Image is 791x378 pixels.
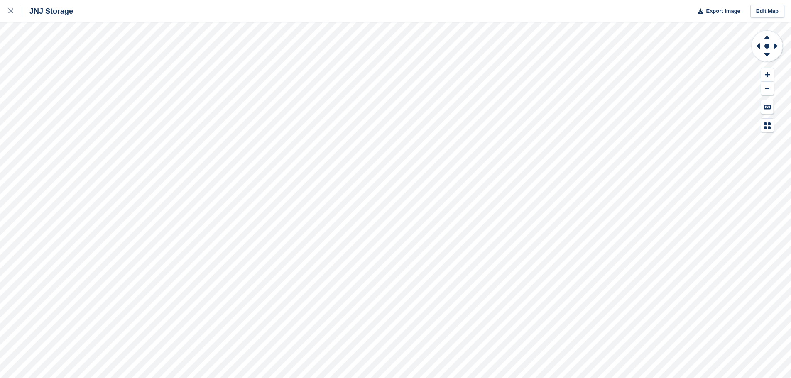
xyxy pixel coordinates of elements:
button: Zoom In [761,68,774,82]
button: Zoom Out [761,82,774,95]
div: JNJ Storage [22,6,73,16]
button: Export Image [693,5,740,18]
button: Map Legend [761,119,774,132]
button: Keyboard Shortcuts [761,100,774,114]
span: Export Image [706,7,740,15]
a: Edit Map [750,5,784,18]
